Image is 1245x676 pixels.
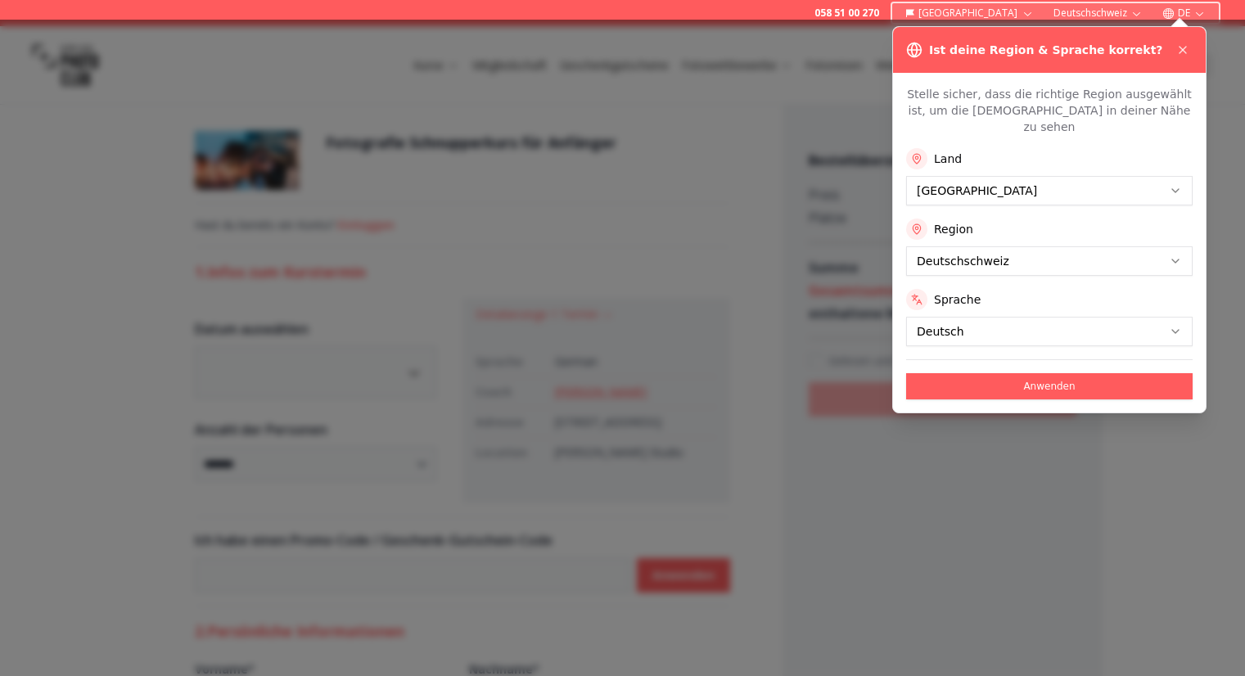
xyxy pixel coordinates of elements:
[929,42,1162,58] h3: Ist deine Region & Sprache korrekt?
[1047,3,1149,23] button: Deutschschweiz
[934,151,962,167] label: Land
[899,3,1040,23] button: [GEOGRAPHIC_DATA]
[906,86,1193,135] p: Stelle sicher, dass die richtige Region ausgewählt ist, um die [DEMOGRAPHIC_DATA] in deiner Nähe ...
[1156,3,1212,23] button: DE
[934,291,981,308] label: Sprache
[934,221,973,237] label: Region
[814,7,879,20] a: 058 51 00 270
[906,373,1193,399] button: Anwenden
